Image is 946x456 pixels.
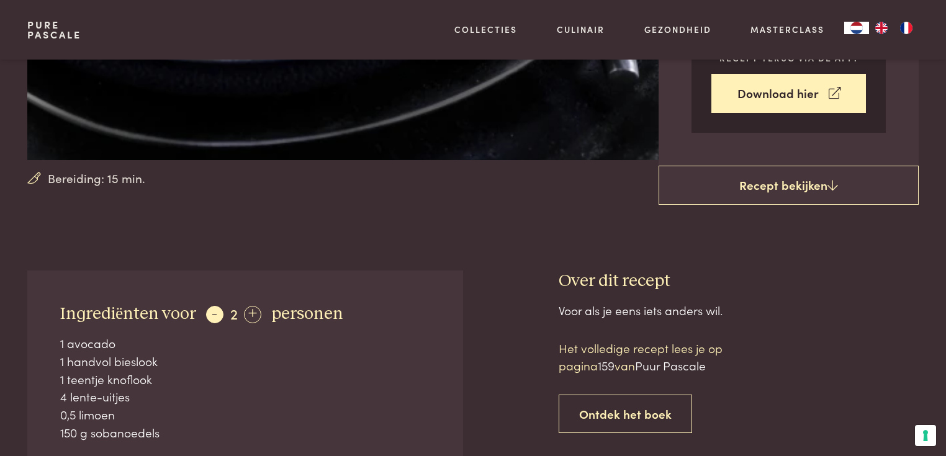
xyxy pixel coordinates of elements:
[869,22,894,34] a: EN
[844,22,869,34] a: NL
[60,334,430,352] div: 1 avocado
[559,270,919,292] h3: Over dit recept
[644,23,711,36] a: Gezondheid
[271,305,343,323] span: personen
[230,303,238,323] span: 2
[750,23,824,36] a: Masterclass
[559,395,692,434] a: Ontdek het boek
[60,388,430,406] div: 4 lente-uitjes
[711,74,866,113] a: Download hier
[869,22,919,34] ul: Language list
[206,306,223,323] div: -
[60,352,430,370] div: 1 handvol bieslook
[559,339,770,375] p: Het volledige recept lees je op pagina van
[454,23,517,36] a: Collecties
[844,22,869,34] div: Language
[60,305,196,323] span: Ingrediënten voor
[244,306,261,323] div: +
[598,357,615,373] span: 159
[915,425,936,446] button: Uw voorkeuren voor toestemming voor trackingtechnologieën
[659,166,919,205] a: Recept bekijken
[844,22,919,34] aside: Language selected: Nederlands
[559,302,919,320] div: Voor als je eens iets anders wil.
[557,23,605,36] a: Culinair
[60,370,430,388] div: 1 teentje knoflook
[635,357,706,373] span: Puur Pascale
[60,406,430,424] div: 0,5 limoen
[894,22,919,34] a: FR
[60,424,430,442] div: 150 g sobanoedels
[27,20,81,40] a: PurePascale
[48,169,145,187] span: Bereiding: 15 min.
